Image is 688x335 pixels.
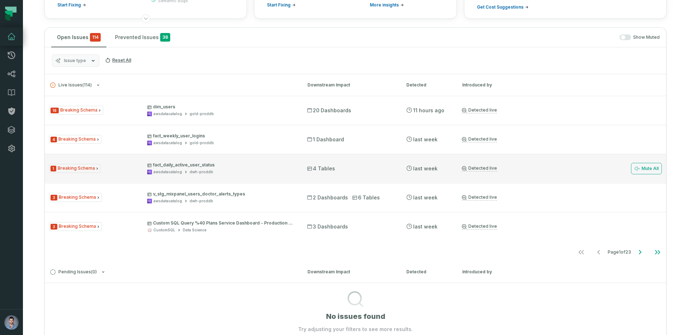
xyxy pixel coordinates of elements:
[573,245,590,259] button: Go to first page
[90,33,101,42] span: critical issues and errors combined
[413,165,438,171] relative-time: Aug 19, 2025, 4:01 AM GMT+3
[52,55,99,67] button: Issue type
[153,140,182,146] div: awsdatacatalog
[352,194,380,201] span: 6 Tables
[57,2,81,8] span: Start Fixing
[307,82,393,88] div: Downstream Impact
[307,194,348,201] span: 2 Dashboards
[4,315,19,330] img: avatar of Ori Machlis
[95,66,136,73] p: About 5 minutes
[631,245,649,259] button: Go to next page
[28,185,121,192] div: Lineage Graph
[51,195,57,200] span: Severity
[49,164,101,173] span: Issue Type
[51,108,59,113] span: Severity
[51,166,56,171] span: Severity
[267,2,296,8] a: Start Fixing
[126,3,139,16] div: Close
[153,227,175,233] div: CustomSQL
[64,58,86,63] span: Issue type
[190,111,214,117] div: gold-proddb
[573,245,666,259] ul: Page 1 of 23
[10,41,133,58] div: Check out these product tours to help you get started with Foundational.
[50,269,97,275] span: Pending Issues ( 0 )
[190,198,213,204] div: dwh-proddb
[477,4,529,10] a: Get Cost Suggestions
[153,169,182,175] div: awsdatacatalog
[307,136,344,143] span: 1 Dashboard
[16,242,31,247] span: Home
[102,55,134,66] button: Reset All
[45,283,666,333] div: Pending Issues(0)
[28,108,125,123] div: Quickly find the right data asset in your stack.
[51,28,106,47] button: Open Issues
[45,96,666,261] div: Live Issues(114)
[49,106,103,115] span: Issue Type
[307,107,351,114] span: 20 Dashboards
[462,165,497,171] a: Detected live
[57,2,86,8] a: Start Fixing
[50,269,295,275] button: Pending Issues(0)
[462,82,661,88] div: Introduced by
[462,269,661,275] div: Introduced by
[48,224,95,253] button: Messages
[147,104,294,110] p: dim_users
[413,194,438,200] relative-time: Aug 17, 2025, 4:04 AM GMT+3
[590,245,607,259] button: Go to previous page
[462,136,497,142] a: Detected live
[49,193,102,202] span: Issue Type
[28,96,121,103] div: Find your Data Assets
[462,223,497,230] a: Detected live
[477,4,524,10] span: Get Cost Suggestions
[370,2,404,8] a: More insights
[179,34,660,41] div: Show Muted
[28,158,83,165] button: Mark as completed
[59,242,84,247] span: Messages
[28,129,77,143] button: Take the tour
[49,135,101,144] span: Issue Type
[406,82,449,88] div: Detected
[51,224,57,230] span: Severity
[190,140,214,146] div: gold-proddb
[462,194,497,200] a: Detected live
[326,311,385,321] h1: No issues found
[153,111,182,117] div: awsdatacatalog
[51,137,57,142] span: Severity
[153,198,182,204] div: awsdatacatalog
[370,2,399,8] span: More insights
[190,169,213,175] div: dwh-proddb
[413,136,438,142] relative-time: Aug 19, 2025, 4:01 AM GMT+3
[147,162,294,168] p: fact_daily_active_user_status
[147,220,294,226] p: Custom SQL Query %40 Plans Service Dashboard - Production %289461f68f%29
[267,2,291,8] span: Start Fixing
[307,165,335,172] span: 4 Tables
[160,33,170,42] span: 38
[112,242,127,247] span: Tasks
[649,245,666,259] button: Go to last page
[631,163,662,174] button: Mute All
[406,269,449,275] div: Detected
[7,66,25,73] p: 5 steps
[49,222,102,231] span: Issue Type
[147,191,294,197] p: v_stg_mixpanel_users_doctor_alerts_types
[13,183,130,194] div: 2Lineage Graph
[13,94,130,105] div: 1Find your Data Assets
[28,212,121,220] div: Data Catalog
[61,3,84,15] h1: Tasks
[147,133,294,139] p: fact_weekly_user_logins
[298,326,413,333] p: Try adjusting your filters to see more results.
[109,28,176,47] button: Prevented Issues
[307,269,393,275] div: Downstream Impact
[13,210,130,221] div: 3Data Catalog
[413,223,438,230] relative-time: Aug 15, 2025, 4:03 AM GMT+3
[50,82,295,88] button: Live Issues(114)
[462,107,497,113] a: Detected live
[45,245,666,259] nav: pagination
[50,82,92,88] span: Live Issues ( 114 )
[96,224,143,253] button: Tasks
[10,28,133,41] div: Welcome, Ori!
[183,227,206,233] div: Data Science
[307,223,348,230] span: 3 Dashboards
[413,107,444,113] relative-time: Aug 25, 2025, 4:03 AM GMT+3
